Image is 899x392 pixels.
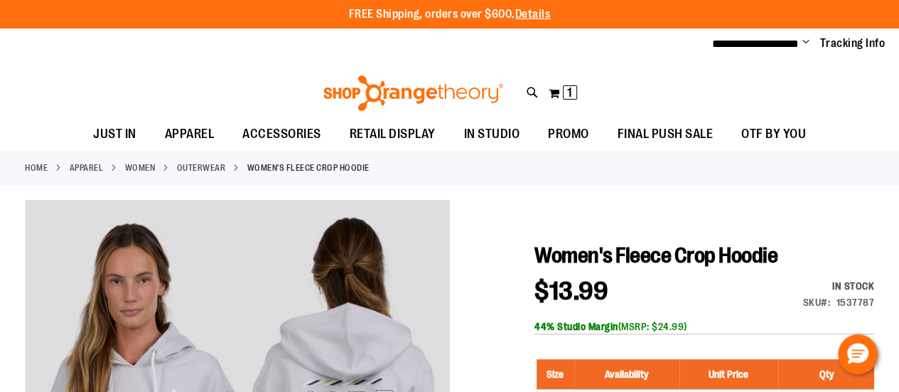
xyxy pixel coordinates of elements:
a: FINAL PUSH SALE [603,118,728,151]
span: IN STUDIO [464,118,520,150]
a: ACCESSORIES [228,118,335,151]
span: Women's Fleece Crop Hoodie [534,243,777,267]
button: Hello, have a question? Let’s chat. [838,334,878,374]
span: 1 [567,85,572,100]
a: PROMO [534,118,603,151]
span: ACCESSORIES [242,118,321,150]
a: APPAREL [151,118,229,150]
img: Shop Orangetheory [321,75,505,111]
div: 1537787 [836,295,875,309]
a: IN STUDIO [450,118,534,151]
span: JUST IN [93,118,136,150]
a: JUST IN [79,118,151,151]
a: Tracking Info [820,36,885,51]
b: 44% Studio Margin [534,321,618,332]
span: OTF BY YOU [741,118,806,150]
strong: SKU [803,297,831,308]
a: Outerwear [177,161,226,174]
a: Home [25,161,48,174]
a: WOMEN [125,161,156,174]
a: OTF BY YOU [727,118,820,151]
div: Availability [803,279,875,293]
th: Size [537,359,574,390]
a: APPAREL [70,161,104,174]
div: (MSRP: $24.99) [534,319,874,334]
th: Availability [574,359,679,390]
th: Unit Price [679,359,778,390]
span: FINAL PUSH SALE [618,118,714,150]
strong: Women's Fleece Crop Hoodie [247,161,370,174]
a: Details [515,8,551,21]
th: Qty [778,359,874,390]
span: RETAIL DISPLAY [350,118,436,150]
div: In stock [803,279,875,293]
span: PROMO [548,118,589,150]
span: APPAREL [165,118,215,150]
a: RETAIL DISPLAY [335,118,450,151]
button: Account menu [802,36,809,51]
span: $13.99 [534,277,608,306]
p: FREE Shipping, orders over $600. [349,6,551,23]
